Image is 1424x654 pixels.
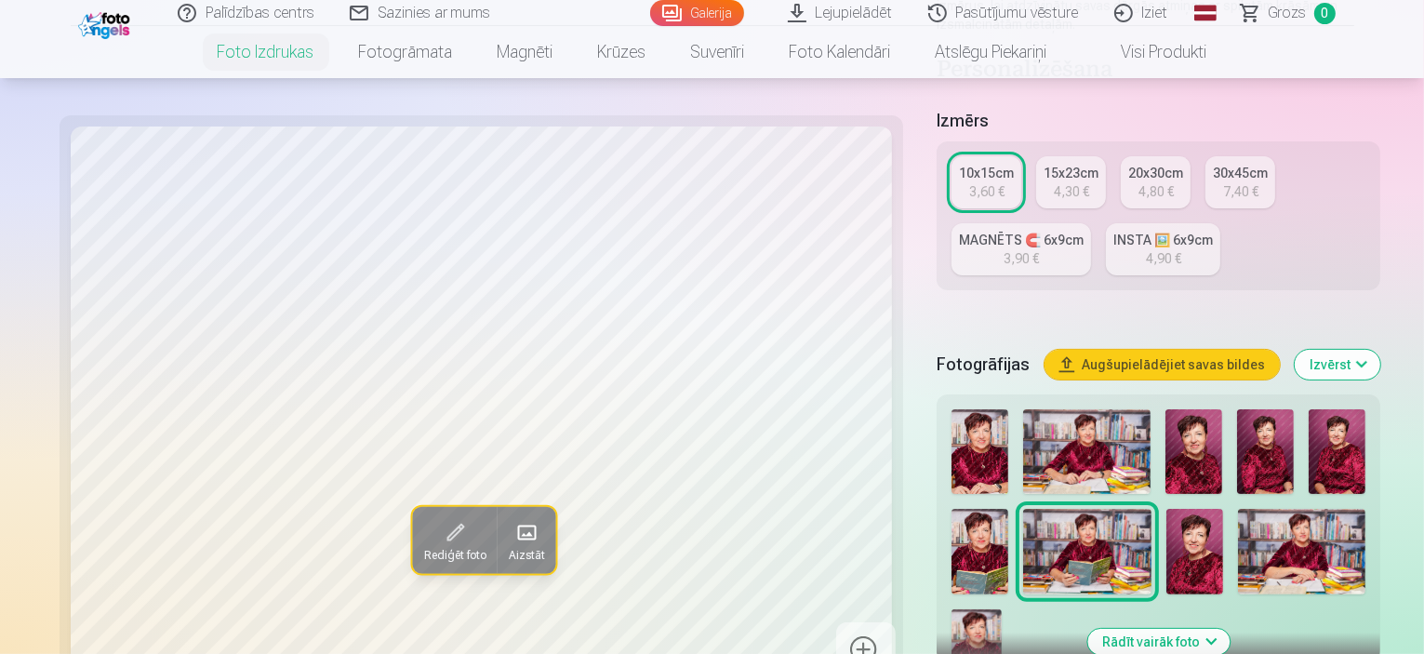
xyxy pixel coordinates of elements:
[1044,164,1098,182] div: 15x23cm
[423,548,486,563] span: Rediģēt foto
[669,26,767,78] a: Suvenīri
[1054,182,1089,201] div: 4,30 €
[937,352,1030,378] h5: Fotogrāfijas
[1295,350,1380,380] button: Izvērst
[952,156,1021,208] a: 10x15cm3,60 €
[1138,182,1174,201] div: 4,80 €
[1223,182,1258,201] div: 7,40 €
[1269,2,1307,24] span: Grozs
[1106,223,1220,275] a: INSTA 🖼️ 6x9cm4,90 €
[959,164,1014,182] div: 10x15cm
[1128,164,1183,182] div: 20x30cm
[1205,156,1275,208] a: 30x45cm7,40 €
[913,26,1070,78] a: Atslēgu piekariņi
[1146,249,1181,268] div: 4,90 €
[508,548,544,563] span: Aizstāt
[497,507,555,574] button: Aizstāt
[195,26,337,78] a: Foto izdrukas
[959,231,1084,249] div: MAGNĒTS 🧲 6x9cm
[952,223,1091,275] a: MAGNĒTS 🧲 6x9cm3,90 €
[576,26,669,78] a: Krūzes
[1004,249,1039,268] div: 3,90 €
[969,182,1005,201] div: 3,60 €
[1036,156,1106,208] a: 15x23cm4,30 €
[78,7,135,39] img: /fa1
[337,26,475,78] a: Fotogrāmata
[1213,164,1268,182] div: 30x45cm
[1113,231,1213,249] div: INSTA 🖼️ 6x9cm
[767,26,913,78] a: Foto kalendāri
[475,26,576,78] a: Magnēti
[1314,3,1336,24] span: 0
[1121,156,1191,208] a: 20x30cm4,80 €
[937,108,1380,134] h5: Izmērs
[412,507,497,574] button: Rediģēt foto
[1045,350,1280,380] button: Augšupielādējiet savas bildes
[1070,26,1230,78] a: Visi produkti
